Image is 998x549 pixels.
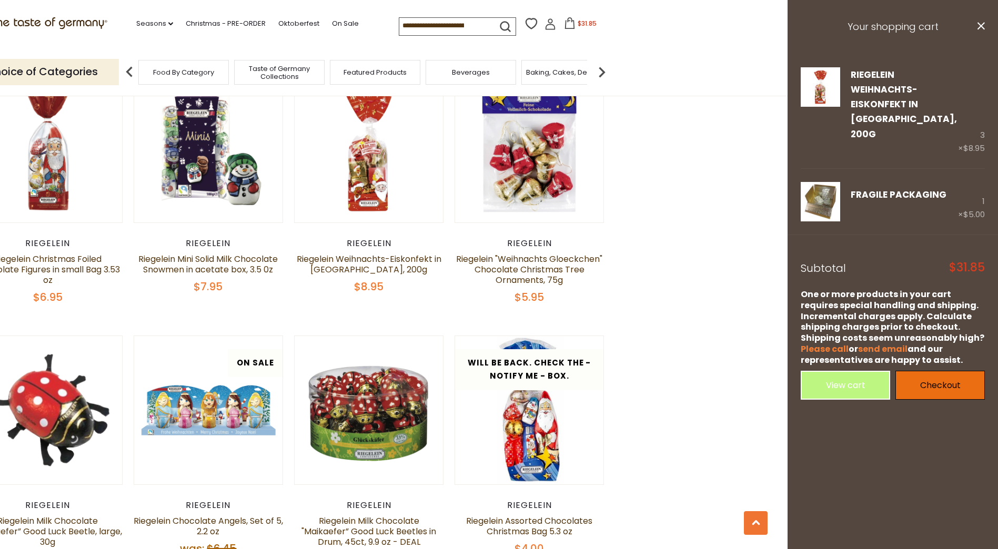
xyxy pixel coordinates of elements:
[963,143,985,154] span: $8.95
[851,188,946,201] a: FRAGILE Packaging
[958,182,985,221] div: 1 ×
[801,67,840,107] img: Riegelein Wihnachts-Eiskonfekt
[354,279,384,294] span: $8.95
[801,289,985,366] div: One or more products in your cart requires special handling and shipping. Incremental charges app...
[295,336,443,485] img: Riegelein
[851,68,957,140] a: Riegelein Weihnachts-Eiskonfekt in [GEOGRAPHIC_DATA], 200g
[153,68,214,76] a: Food By Category
[895,371,985,400] a: Checkout
[526,68,608,76] a: Baking, Cakes, Desserts
[558,17,603,33] button: $31.85
[801,67,840,155] a: Riegelein Wihnachts-Eiskonfekt
[134,515,283,537] a: Riegelein Chocolate Angels, Set of 5, 2.2 oz
[237,65,321,80] a: Taste of Germany Collections
[278,18,319,29] a: Oktoberfest
[33,290,63,304] span: $6.95
[801,343,849,355] a: Please call
[134,500,284,511] div: Riegelein
[456,253,602,286] a: Riegelein "Weihnachts Gloeckchen" Chocolate Christmas Tree Ornaments, 75g
[301,515,436,548] a: Riegelein Milk Chocolate "Maikaefer” Good Luck Beetles in Drum, 45ct, 9.9 oz - DEAL
[344,68,407,76] a: Featured Products
[294,500,444,511] div: Riegelein
[138,253,278,276] a: Riegelein Mini Solid Milk Chocolate Snowmen in acetate box, 3.5 0z
[455,336,604,485] img: Riegelein
[295,74,443,222] img: Riegelein
[858,343,908,355] a: send email
[332,18,359,29] a: On Sale
[294,238,444,249] div: Riegelein
[591,62,612,83] img: next arrow
[194,279,223,294] span: $7.95
[455,238,604,249] div: Riegelein
[963,209,985,220] span: $5.00
[452,68,490,76] a: Beverages
[119,62,140,83] img: previous arrow
[958,67,985,155] div: 3 ×
[136,18,173,29] a: Seasons
[134,74,283,222] img: Riegelein
[134,238,284,249] div: Riegelein
[801,182,840,221] img: FRAGILE Packaging
[297,253,441,276] a: Riegelein Weihnachts-Eiskonfekt in [GEOGRAPHIC_DATA], 200g
[134,336,283,485] img: Riegelein
[455,74,604,222] img: Riegelein
[949,262,985,273] span: $31.85
[455,500,604,511] div: Riegelein
[801,371,890,400] a: View cart
[466,515,592,537] a: Riegelein Assorted Chocolates Christmas Bag 5.3 oz
[801,261,846,276] span: Subtotal
[515,290,544,304] span: $5.95
[578,19,597,28] span: $31.85
[186,18,266,29] a: Christmas - PRE-ORDER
